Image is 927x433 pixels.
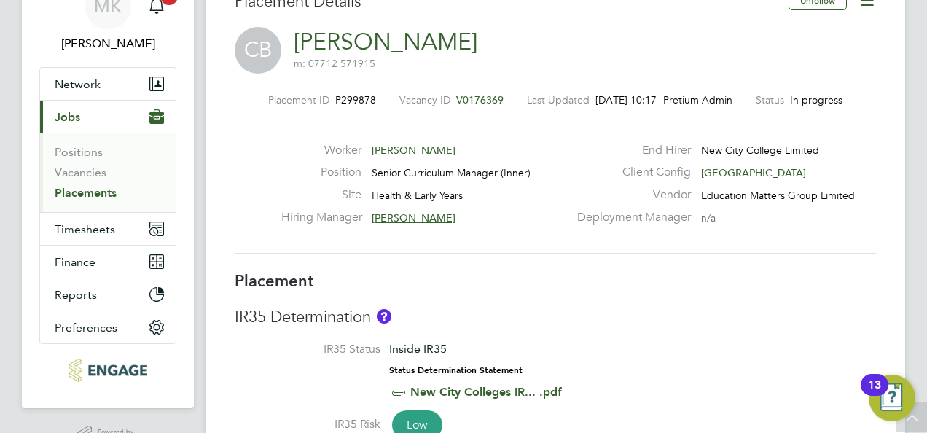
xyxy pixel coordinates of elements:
span: Finance [55,255,95,269]
span: [DATE] 10:17 - [595,93,663,106]
div: 13 [868,385,881,404]
label: Vendor [568,187,691,203]
span: Megan Knowles [39,35,176,52]
button: Reports [40,278,176,311]
label: Deployment Manager [568,210,691,225]
label: IR35 Risk [235,417,380,432]
a: Placements [55,186,117,200]
span: CB [235,27,281,74]
img: educationmattersgroup-logo-retina.png [69,359,146,382]
span: P299878 [335,93,376,106]
a: Positions [55,145,103,159]
span: [GEOGRAPHIC_DATA] [701,166,806,179]
h3: IR35 Determination [235,307,876,328]
label: End Hirer [568,143,691,158]
a: Go to home page [39,359,176,382]
label: Worker [281,143,361,158]
a: [PERSON_NAME] [294,28,477,56]
label: Site [281,187,361,203]
span: Inside IR35 [389,342,447,356]
span: Jobs [55,110,80,124]
button: Timesheets [40,213,176,245]
span: New City College Limited [701,144,819,157]
span: Pretium Admin [663,93,732,106]
a: Vacancies [55,165,106,179]
button: Preferences [40,311,176,343]
label: IR35 Status [235,342,380,357]
button: Jobs [40,101,176,133]
span: Network [55,77,101,91]
button: Finance [40,246,176,278]
span: [PERSON_NAME] [372,211,455,225]
label: Hiring Manager [281,210,361,225]
button: Network [40,68,176,100]
button: About IR35 [377,309,391,324]
span: Preferences [55,321,117,335]
span: In progress [790,93,842,106]
a: New City Colleges IR... .pdf [410,385,562,399]
span: V0176369 [456,93,504,106]
div: Jobs [40,133,176,212]
label: Client Config [568,165,691,180]
b: Placement [235,271,314,291]
span: Health & Early Years [372,189,463,202]
span: [PERSON_NAME] [372,144,455,157]
span: Reports [55,288,97,302]
label: Position [281,165,361,180]
label: Placement ID [268,93,329,106]
button: Open Resource Center, 13 new notifications [869,375,915,421]
strong: Status Determination Statement [389,365,523,375]
label: Vacancy ID [399,93,450,106]
span: Timesheets [55,222,115,236]
label: Last Updated [527,93,590,106]
span: n/a [701,211,716,225]
span: m: 07712 571915 [294,57,375,70]
label: Status [756,93,784,106]
span: Education Matters Group Limited [701,189,855,202]
span: Senior Curriculum Manager (Inner) [372,166,531,179]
